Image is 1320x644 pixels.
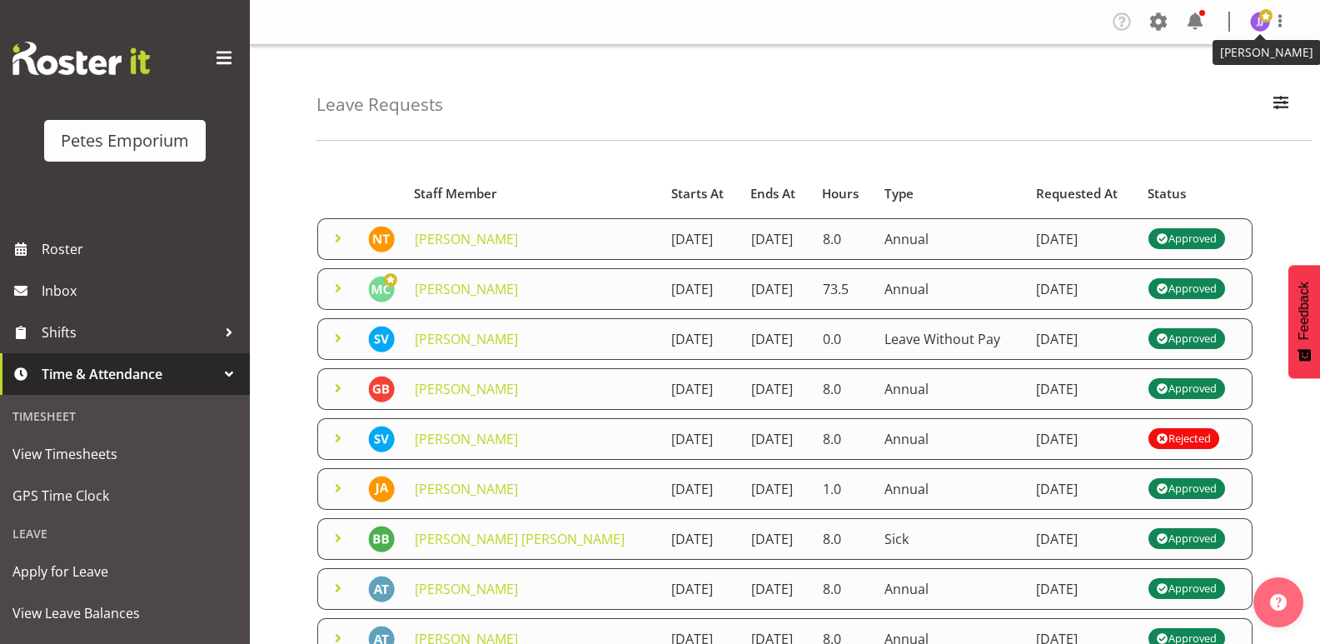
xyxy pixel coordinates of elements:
[741,268,813,310] td: [DATE]
[368,376,395,402] img: gillian-byford11184.jpg
[1157,579,1217,599] div: Approved
[1263,87,1298,123] button: Filter Employees
[1026,368,1138,410] td: [DATE]
[1026,518,1138,560] td: [DATE]
[813,218,875,260] td: 8.0
[414,184,497,203] span: Staff Member
[874,418,1026,460] td: Annual
[1288,265,1320,378] button: Feedback - Show survey
[12,442,237,467] span: View Timesheets
[874,268,1026,310] td: Annual
[4,551,246,592] a: Apply for Leave
[661,368,741,410] td: [DATE]
[1148,184,1186,203] span: Status
[874,468,1026,510] td: Annual
[813,418,875,460] td: 8.0
[671,184,724,203] span: Starts At
[1157,329,1217,349] div: Approved
[415,330,518,348] a: [PERSON_NAME]
[415,580,518,598] a: [PERSON_NAME]
[661,418,741,460] td: [DATE]
[1157,379,1217,399] div: Approved
[741,468,813,510] td: [DATE]
[368,326,395,352] img: sasha-vandervalk6911.jpg
[368,276,395,302] img: melissa-cowen2635.jpg
[1157,529,1217,549] div: Approved
[1157,479,1217,499] div: Approved
[813,518,875,560] td: 8.0
[874,568,1026,610] td: Annual
[813,268,875,310] td: 73.5
[1157,229,1217,249] div: Approved
[42,320,217,345] span: Shifts
[1297,282,1312,340] span: Feedback
[813,568,875,610] td: 8.0
[415,280,518,298] a: [PERSON_NAME]
[368,576,395,602] img: alex-micheal-taniwha5364.jpg
[4,475,246,517] a: GPS Time Clock
[822,184,859,203] span: Hours
[1026,268,1138,310] td: [DATE]
[813,368,875,410] td: 8.0
[316,95,443,114] h4: Leave Requests
[741,418,813,460] td: [DATE]
[415,230,518,248] a: [PERSON_NAME]
[750,184,795,203] span: Ends At
[661,468,741,510] td: [DATE]
[1026,218,1138,260] td: [DATE]
[415,380,518,398] a: [PERSON_NAME]
[1270,594,1287,611] img: help-xxl-2.png
[813,318,875,360] td: 0.0
[884,184,914,203] span: Type
[874,518,1026,560] td: Sick
[1026,468,1138,510] td: [DATE]
[1026,568,1138,610] td: [DATE]
[741,518,813,560] td: [DATE]
[1026,318,1138,360] td: [DATE]
[42,362,217,387] span: Time & Attendance
[61,128,189,153] div: Petes Emporium
[874,218,1026,260] td: Annual
[1250,12,1270,32] img: janelle-jonkers702.jpg
[661,218,741,260] td: [DATE]
[741,368,813,410] td: [DATE]
[741,218,813,260] td: [DATE]
[661,268,741,310] td: [DATE]
[42,237,242,262] span: Roster
[4,433,246,475] a: View Timesheets
[368,526,395,552] img: beena-bist9974.jpg
[813,468,875,510] td: 1.0
[741,568,813,610] td: [DATE]
[874,368,1026,410] td: Annual
[368,426,395,452] img: sasha-vandervalk6911.jpg
[4,517,246,551] div: Leave
[1157,279,1217,299] div: Approved
[4,592,246,634] a: View Leave Balances
[42,278,242,303] span: Inbox
[12,559,237,584] span: Apply for Leave
[415,530,625,548] a: [PERSON_NAME] [PERSON_NAME]
[741,318,813,360] td: [DATE]
[415,480,518,498] a: [PERSON_NAME]
[661,318,741,360] td: [DATE]
[1036,184,1118,203] span: Requested At
[1026,418,1138,460] td: [DATE]
[12,42,150,75] img: Rosterit website logo
[12,483,237,508] span: GPS Time Clock
[368,226,395,252] img: nicole-thomson8388.jpg
[368,476,395,502] img: jeseryl-armstrong10788.jpg
[1157,429,1211,449] div: Rejected
[4,399,246,433] div: Timesheet
[12,601,237,626] span: View Leave Balances
[415,430,518,448] a: [PERSON_NAME]
[661,518,741,560] td: [DATE]
[874,318,1026,360] td: Leave Without Pay
[661,568,741,610] td: [DATE]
